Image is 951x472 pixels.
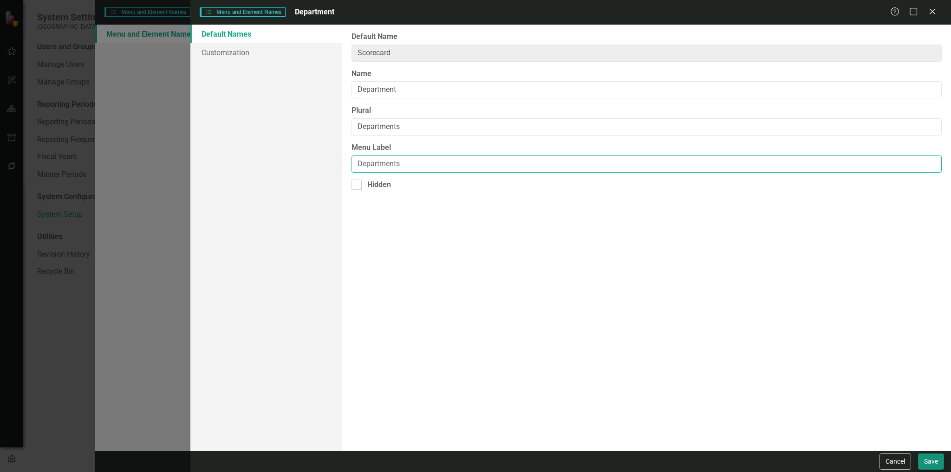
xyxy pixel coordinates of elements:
[367,180,391,190] div: Hidden
[352,69,942,79] label: Name
[352,105,942,116] label: Plural
[352,142,942,153] label: Menu Label
[352,155,942,173] input: Scorecards
[200,7,286,17] span: Menu and Element Names
[879,453,911,470] button: Cancel
[295,7,334,16] span: Department
[918,453,944,470] button: Save
[352,81,942,98] input: Scorecard
[352,32,942,42] label: Default Name
[190,25,343,43] a: Default Names
[352,118,942,136] input: Scorecards
[190,43,343,62] a: Customization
